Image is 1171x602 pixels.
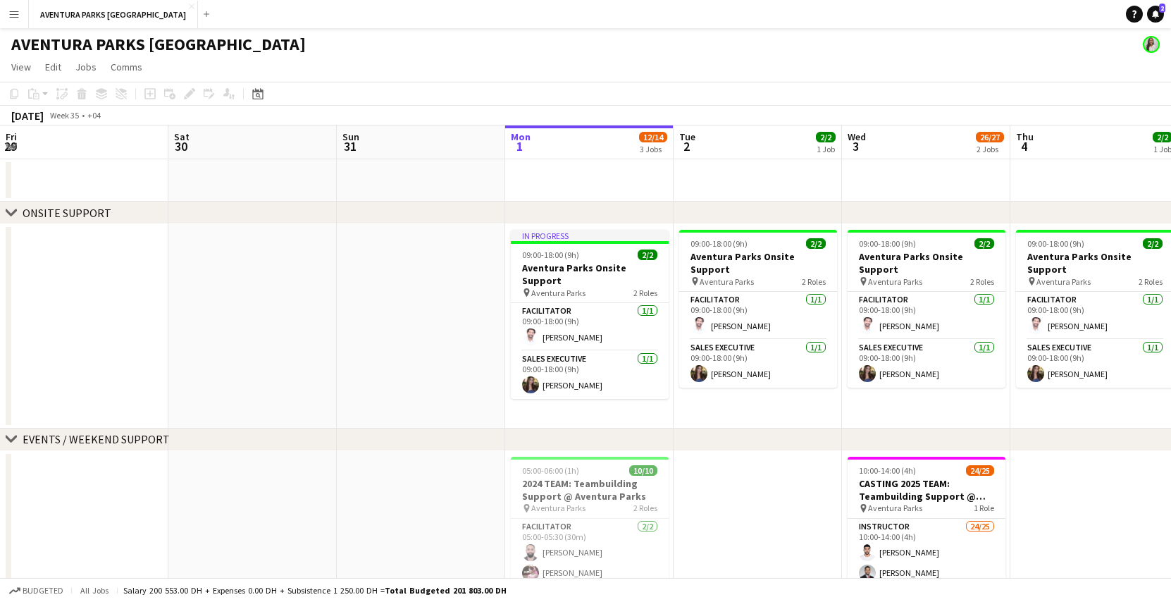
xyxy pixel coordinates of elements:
[511,477,669,503] h3: 2024 TEAM: Teambuilding Support @ Aventura Parks
[4,138,17,154] span: 29
[511,351,669,399] app-card-role: Sales Executive1/109:00-18:00 (9h)[PERSON_NAME]
[1014,138,1034,154] span: 4
[23,586,63,596] span: Budgeted
[974,503,994,513] span: 1 Role
[679,292,837,340] app-card-role: Facilitator1/109:00-18:00 (9h)[PERSON_NAME]
[639,132,667,142] span: 12/14
[970,276,994,287] span: 2 Roles
[679,130,695,143] span: Tue
[640,144,667,154] div: 3 Jobs
[868,503,922,513] span: Aventura Parks
[23,432,170,446] div: EVENTS / WEEKEND SUPPORT
[700,276,754,287] span: Aventura Parks
[802,276,826,287] span: 2 Roles
[817,144,835,154] div: 1 Job
[11,61,31,73] span: View
[859,465,916,476] span: 10:00-14:00 (4h)
[511,230,669,399] app-job-card: In progress09:00-18:00 (9h)2/2Aventura Parks Onsite Support Aventura Parks2 RolesFacilitator1/109...
[511,130,531,143] span: Mon
[385,585,507,596] span: Total Budgeted 201 803.00 DH
[511,519,669,587] app-card-role: Facilitator2/205:00-05:30 (30m)[PERSON_NAME][PERSON_NAME]
[172,138,190,154] span: 30
[629,465,657,476] span: 10/10
[11,109,44,123] div: [DATE]
[976,132,1004,142] span: 26/27
[511,303,669,351] app-card-role: Facilitator1/109:00-18:00 (9h)[PERSON_NAME]
[816,132,836,142] span: 2/2
[1027,238,1084,249] span: 09:00-18:00 (9h)
[45,61,61,73] span: Edit
[1016,130,1034,143] span: Thu
[679,230,837,388] app-job-card: 09:00-18:00 (9h)2/2Aventura Parks Onsite Support Aventura Parks2 RolesFacilitator1/109:00-18:00 (...
[87,110,101,121] div: +04
[342,130,359,143] span: Sun
[848,340,1005,388] app-card-role: Sales Executive1/109:00-18:00 (9h)[PERSON_NAME]
[806,238,826,249] span: 2/2
[47,110,82,121] span: Week 35
[111,61,142,73] span: Comms
[105,58,148,76] a: Comms
[531,503,585,513] span: Aventura Parks
[679,250,837,276] h3: Aventura Parks Onsite Support
[848,230,1005,388] app-job-card: 09:00-18:00 (9h)2/2Aventura Parks Onsite Support Aventura Parks2 RolesFacilitator1/109:00-18:00 (...
[845,138,866,154] span: 3
[848,130,866,143] span: Wed
[39,58,67,76] a: Edit
[1139,276,1163,287] span: 2 Roles
[1159,4,1165,13] span: 2
[633,288,657,298] span: 2 Roles
[1143,238,1163,249] span: 2/2
[78,585,111,596] span: All jobs
[70,58,102,76] a: Jobs
[633,503,657,513] span: 2 Roles
[23,206,111,220] div: ONSITE SUPPORT
[859,238,916,249] span: 09:00-18:00 (9h)
[174,130,190,143] span: Sat
[974,238,994,249] span: 2/2
[509,138,531,154] span: 1
[522,250,579,260] span: 09:00-18:00 (9h)
[977,144,1003,154] div: 2 Jobs
[868,276,922,287] span: Aventura Parks
[6,130,17,143] span: Fri
[75,61,97,73] span: Jobs
[123,585,507,596] div: Salary 200 553.00 DH + Expenses 0.00 DH + Subsistence 1 250.00 DH =
[848,292,1005,340] app-card-role: Facilitator1/109:00-18:00 (9h)[PERSON_NAME]
[511,262,669,287] h3: Aventura Parks Onsite Support
[848,250,1005,276] h3: Aventura Parks Onsite Support
[7,583,66,598] button: Budgeted
[11,34,306,55] h1: AVENTURA PARKS [GEOGRAPHIC_DATA]
[848,477,1005,503] h3: CASTING 2025 TEAM: Teambuilding Support @ Aventura Parks
[29,1,198,28] button: AVENTURA PARKS [GEOGRAPHIC_DATA]
[511,230,669,241] div: In progress
[690,238,748,249] span: 09:00-18:00 (9h)
[677,138,695,154] span: 2
[531,288,585,298] span: Aventura Parks
[679,340,837,388] app-card-role: Sales Executive1/109:00-18:00 (9h)[PERSON_NAME]
[638,250,657,260] span: 2/2
[1143,36,1160,53] app-user-avatar: Ines de Puybaudet
[1147,6,1164,23] a: 2
[1036,276,1091,287] span: Aventura Parks
[522,465,579,476] span: 05:00-06:00 (1h)
[966,465,994,476] span: 24/25
[340,138,359,154] span: 31
[6,58,37,76] a: View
